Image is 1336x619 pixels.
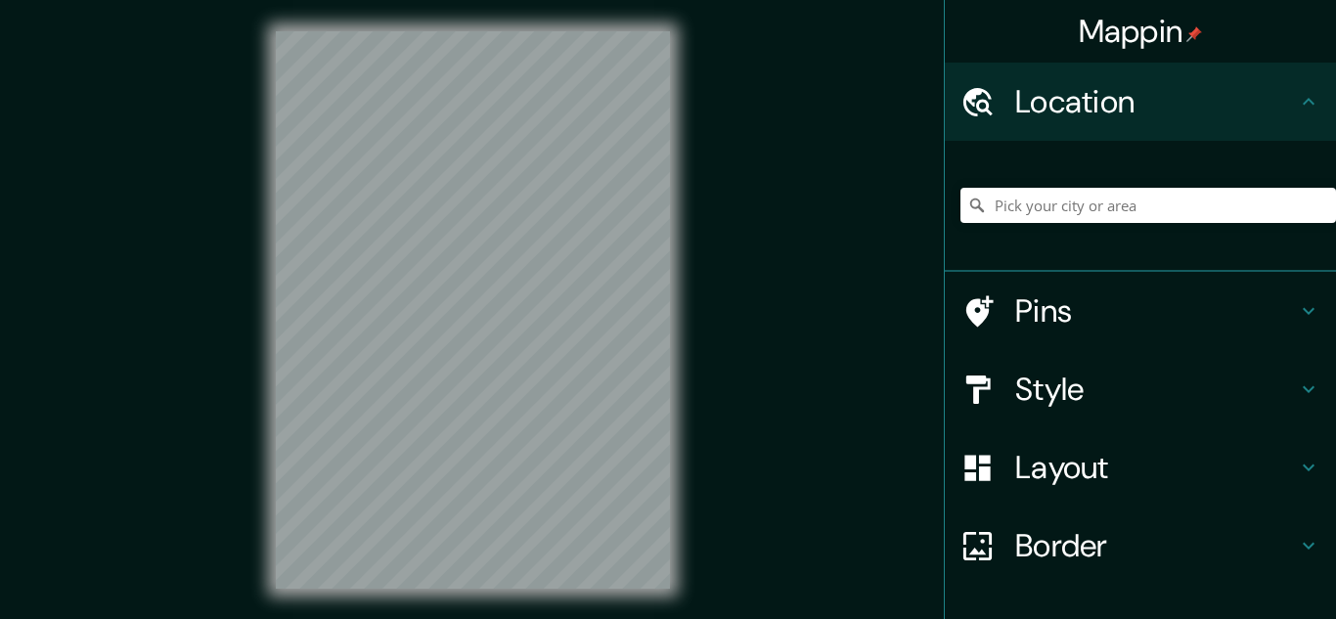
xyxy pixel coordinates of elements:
[1015,448,1297,487] h4: Layout
[1015,291,1297,331] h4: Pins
[1015,370,1297,409] h4: Style
[276,31,670,589] canvas: Map
[1015,82,1297,121] h4: Location
[1079,12,1203,51] h4: Mappin
[945,272,1336,350] div: Pins
[1186,26,1202,42] img: pin-icon.png
[945,428,1336,507] div: Layout
[945,63,1336,141] div: Location
[945,350,1336,428] div: Style
[960,188,1336,223] input: Pick your city or area
[945,507,1336,585] div: Border
[1015,526,1297,565] h4: Border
